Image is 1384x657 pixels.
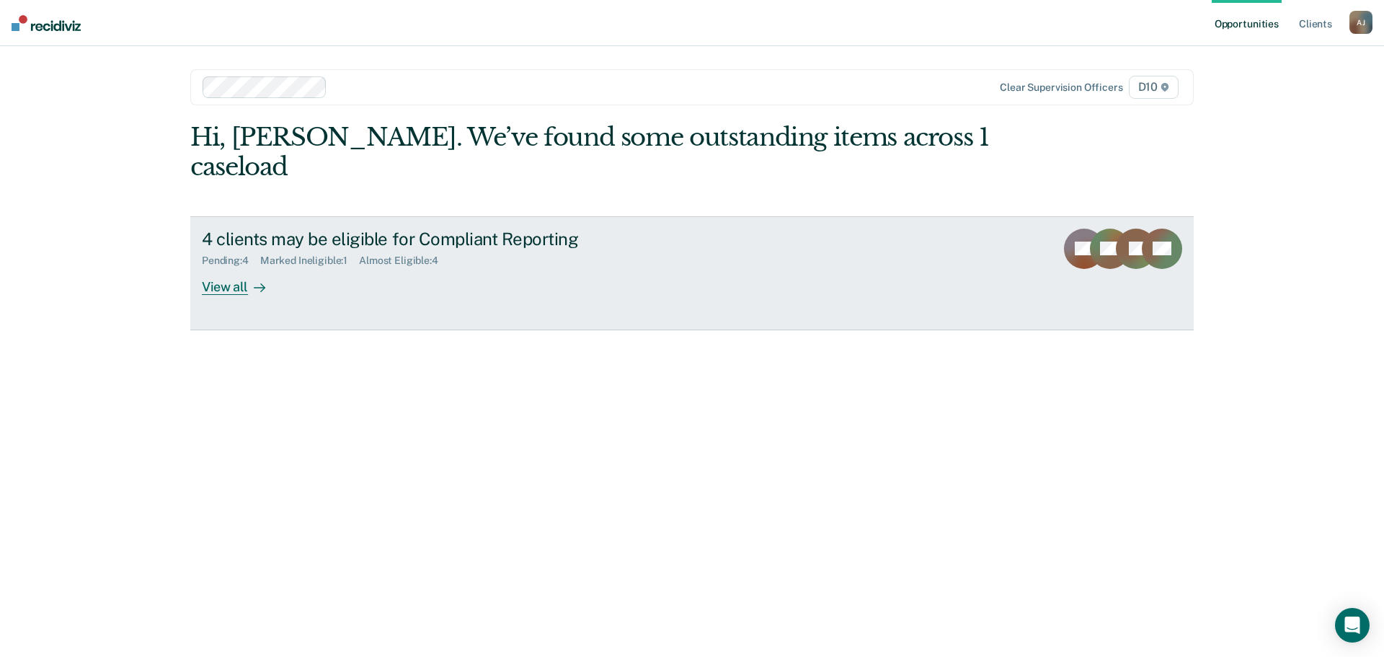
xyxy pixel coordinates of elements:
[190,123,993,182] div: Hi, [PERSON_NAME]. We’ve found some outstanding items across 1 caseload
[1335,608,1370,643] div: Open Intercom Messenger
[260,255,359,267] div: Marked Ineligible : 1
[190,216,1194,330] a: 4 clients may be eligible for Compliant ReportingPending:4Marked Ineligible:1Almost Eligible:4Vie...
[202,255,260,267] div: Pending : 4
[202,267,283,295] div: View all
[12,15,81,31] img: Recidiviz
[1349,11,1372,34] button: AJ
[1349,11,1372,34] div: A J
[1000,81,1122,94] div: Clear supervision officers
[1129,76,1179,99] span: D10
[359,255,450,267] div: Almost Eligible : 4
[202,229,708,250] div: 4 clients may be eligible for Compliant Reporting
